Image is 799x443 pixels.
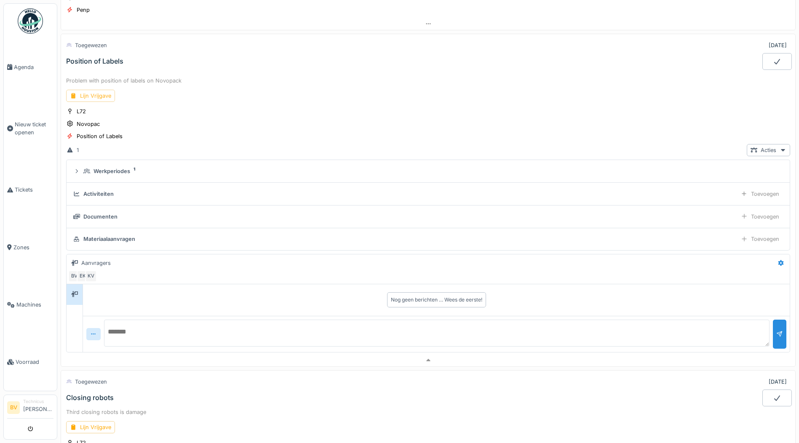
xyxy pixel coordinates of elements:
[13,243,53,251] span: Zones
[66,90,115,102] div: Lijn Vrijgave
[66,421,115,433] div: Lijn Vrijgave
[737,233,783,245] div: Toevoegen
[85,270,97,282] div: KV
[66,57,123,65] div: Position of Labels
[4,334,57,391] a: Voorraad
[70,209,786,224] summary: DocumentenToevoegen
[4,219,57,276] a: Zones
[77,270,88,282] div: EK
[70,163,786,179] summary: Werkperiodes1
[77,6,90,14] div: Penp
[75,378,107,386] div: Toegewezen
[75,41,107,49] div: Toegewezen
[16,301,53,309] span: Machines
[4,96,57,161] a: Nieuw ticket openen
[70,232,786,247] summary: MateriaalaanvragenToevoegen
[77,146,79,154] div: 1
[7,401,20,414] li: BV
[68,270,80,282] div: BV
[94,167,130,175] div: Werkperiodes
[391,296,482,304] div: Nog geen berichten … Wees de eerste!
[77,132,123,140] div: Position of Labels
[18,8,43,34] img: Badge_color-CXgf-gQk.svg
[7,398,53,419] a: BV Technicus[PERSON_NAME]
[66,394,114,402] div: Closing robots
[23,398,53,416] li: [PERSON_NAME]
[81,259,111,267] div: Aanvragers
[23,398,53,405] div: Technicus
[83,213,118,221] div: Documenten
[66,408,790,416] div: Third closing robots is damage
[15,186,53,194] span: Tickets
[769,41,787,49] div: [DATE]
[4,276,57,334] a: Machines
[16,358,53,366] span: Voorraad
[83,235,135,243] div: Materiaalaanvragen
[4,161,57,219] a: Tickets
[77,107,86,115] div: L72
[15,120,53,136] span: Nieuw ticket openen
[4,38,57,96] a: Agenda
[747,144,790,156] div: Acties
[737,211,783,223] div: Toevoegen
[737,188,783,200] div: Toevoegen
[66,77,790,85] div: Problem with position of labels on Novopack
[14,63,53,71] span: Agenda
[70,186,786,202] summary: ActiviteitenToevoegen
[769,378,787,386] div: [DATE]
[77,120,100,128] div: Novopac
[83,190,114,198] div: Activiteiten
